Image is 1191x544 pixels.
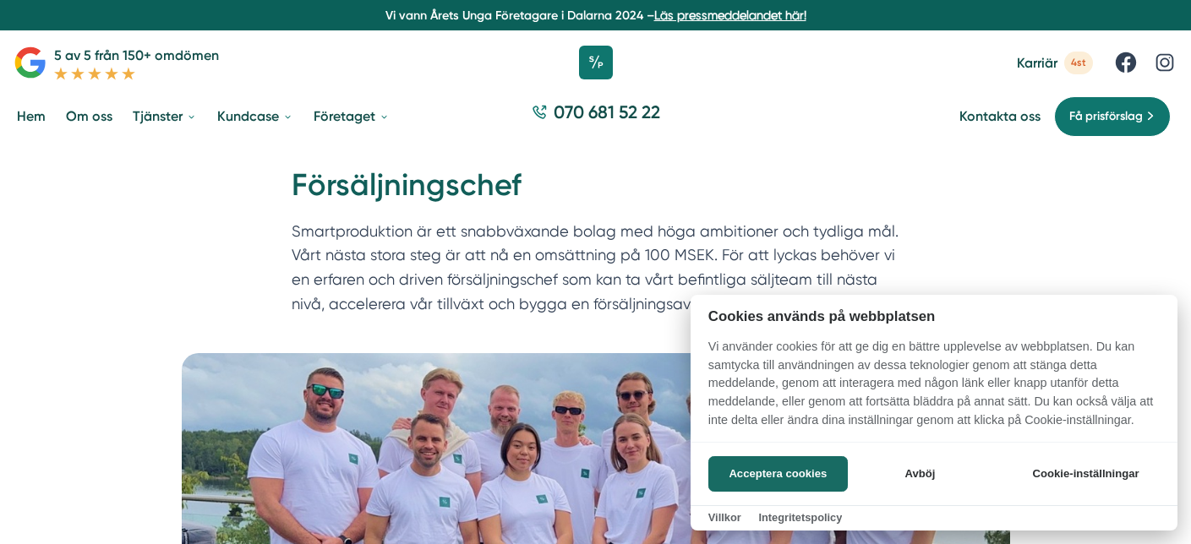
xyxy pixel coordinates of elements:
a: Integritetspolicy [758,511,842,524]
button: Avböj [853,456,987,492]
a: Villkor [708,511,741,524]
button: Acceptera cookies [708,456,848,492]
p: Vi använder cookies för att ge dig en bättre upplevelse av webbplatsen. Du kan samtycka till anvä... [691,338,1177,441]
h2: Cookies används på webbplatsen [691,308,1177,324]
button: Cookie-inställningar [1012,456,1160,492]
